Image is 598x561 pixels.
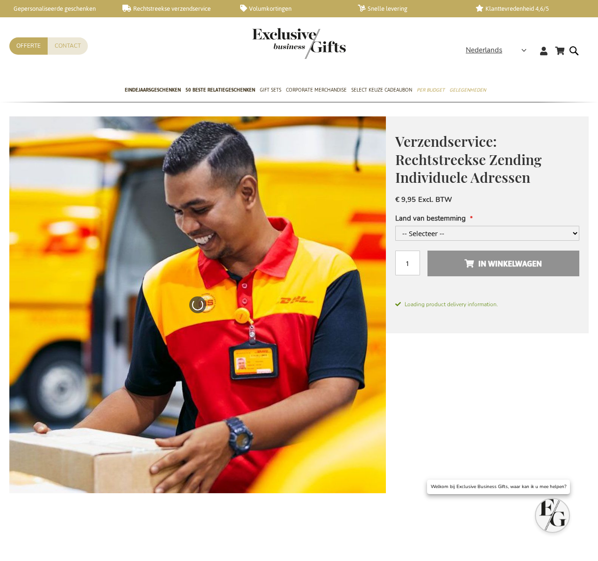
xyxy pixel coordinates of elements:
a: Eindejaarsgeschenken [125,79,181,102]
a: Relatiegeschenken laten leveren [201,497,242,543]
img: Business Gifts Shipments [9,116,386,493]
span: Excl. BTW [418,195,452,204]
a: Gift Sets [260,79,281,102]
a: Verzendservice: Rechtstreekse Zending Individuele Adressen [248,497,289,543]
a: Rechtstreekse verzendservice [122,5,225,13]
span: Corporate Merchandise [286,85,347,95]
span: Nederlands [466,45,502,56]
a: Snelle levering [358,5,461,13]
input: Aantal [395,251,420,275]
a: Select Keuze Cadeaubon [351,79,412,102]
a: 50 beste relatiegeschenken [185,79,255,102]
a: Contact [48,37,88,55]
a: Gelegenheden [449,79,486,102]
span: Gift Sets [260,85,281,95]
a: store logo [252,28,299,59]
span: Eindejaarsgeschenken [125,85,181,95]
a: Gepersonaliseerde geschenken [5,5,107,13]
img: Exclusive Business gifts logo [252,28,346,59]
span: Verzendservice: Rechtstreekse Zending Individuele Adressen [395,132,541,187]
span: € 9,95 [395,195,416,204]
span: Gelegenheden [449,85,486,95]
a: Offerte [9,37,48,55]
span: Select Keuze Cadeaubon [351,85,412,95]
a: Volumkortingen [240,5,343,13]
span: Loading product delivery information. [395,300,579,309]
a: Verzending / Fullfilment Individuele adressen [155,497,196,543]
span: Land van bestemming [395,214,466,223]
a: Corporate Merchandise [286,79,347,102]
span: Per Budget [417,85,445,95]
a: Klanttevredenheid 4,6/5 [476,5,578,13]
span: 50 beste relatiegeschenken [185,85,255,95]
a: Per Budget [417,79,445,102]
